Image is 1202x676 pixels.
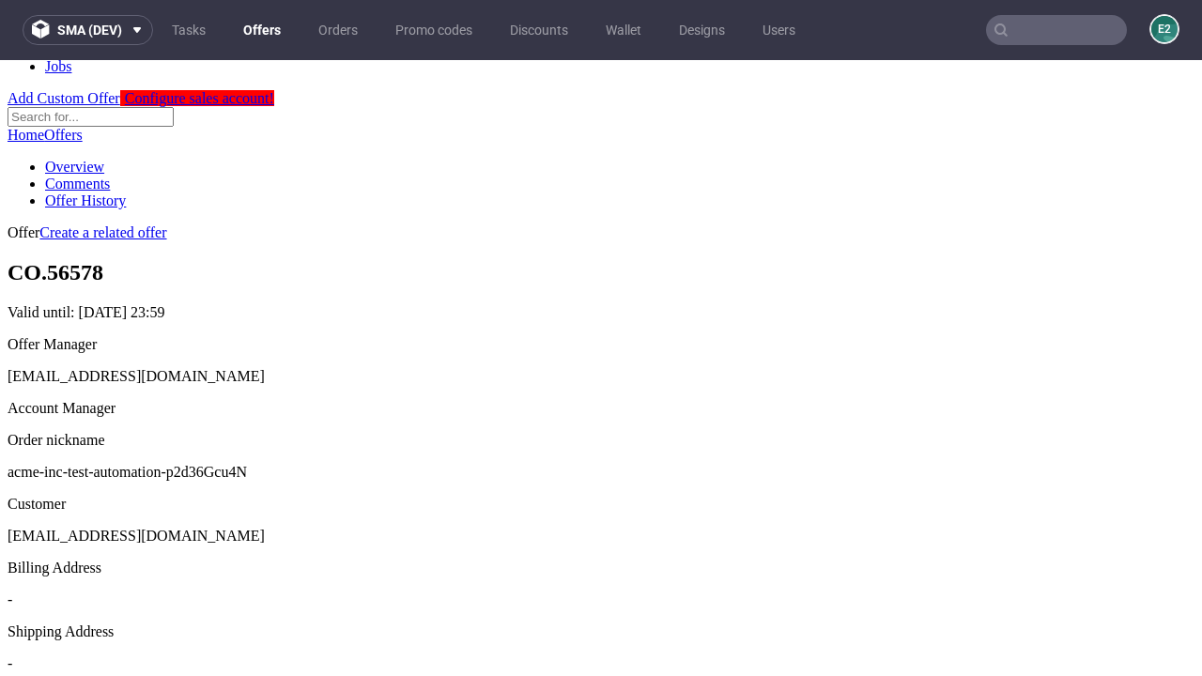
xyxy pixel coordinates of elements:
p: acme-inc-test-automation-p2d36Gcu4N [8,404,1194,421]
div: Account Manager [8,340,1194,357]
input: Search for... [8,47,174,67]
div: Offer Manager [8,276,1194,293]
a: Orders [307,15,369,45]
a: Promo codes [384,15,484,45]
a: Home [8,67,44,83]
div: Customer [8,436,1194,453]
a: Offers [232,15,292,45]
p: Valid until: [8,244,1194,261]
a: Configure sales account! [120,30,274,46]
a: Tasks [161,15,217,45]
a: Create a related offer [39,164,166,180]
span: Configure sales account! [125,30,274,46]
span: - [8,531,12,547]
figcaption: e2 [1151,16,1178,42]
div: Order nickname [8,372,1194,389]
a: Designs [668,15,736,45]
div: Shipping Address [8,563,1194,580]
span: sma (dev) [57,23,122,37]
span: [EMAIL_ADDRESS][DOMAIN_NAME] [8,468,265,484]
div: Billing Address [8,499,1194,516]
a: Wallet [594,15,653,45]
a: Offers [44,67,83,83]
a: Overview [45,99,104,115]
div: [EMAIL_ADDRESS][DOMAIN_NAME] [8,308,1194,325]
time: [DATE] 23:59 [79,244,165,260]
a: Add Custom Offer [8,30,120,46]
a: Offer History [45,132,126,148]
a: Users [751,15,807,45]
button: sma (dev) [23,15,153,45]
div: Offer [8,164,1194,181]
h1: CO.56578 [8,200,1194,225]
a: Discounts [499,15,579,45]
a: Comments [45,115,110,131]
span: - [8,595,12,611]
